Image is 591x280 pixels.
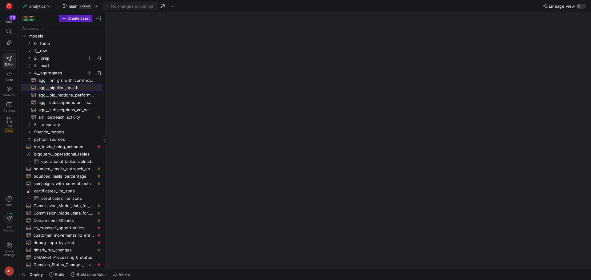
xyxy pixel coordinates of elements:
span: agg__plg_motions_performance​​​​​​​​​​ [38,92,95,99]
a: agg__pipeline_health​​​​​​​​​​ [21,84,102,91]
span: Alerts [119,272,130,277]
div: Press SPACE to select this row. [21,54,102,62]
span: default [79,4,92,9]
img: https://storage.googleapis.com/y42-prod-data-exchange/images/C0c2ZRu8XU2mQEXUlKrTCN4i0dD3czfOt8UZ... [6,3,12,9]
a: customer_movements_to_enforcement​​​​​​​​​​ [21,231,102,239]
div: Press SPACE to select this row. [21,106,102,113]
span: operational_tables_uploaded_conversions​​​​​​​​​ [41,158,95,165]
div: Press SPACE to select this row. [21,209,102,217]
span: certificates_lite_stats​​​​​​​​​ [41,195,95,202]
span: campaigns_with_conv_objects​​​​​​​​​​ [34,180,95,187]
a: https://storage.googleapis.com/y42-prod-data-exchange/images/C0c2ZRu8XU2mQEXUlKrTCN4i0dD3czfOt8UZ... [2,1,16,11]
span: bounced_emails_outreach_enhanced​​​​​​​​​​ [34,165,95,172]
span: Catalog [3,108,15,112]
span: 0__temp [34,40,101,47]
a: agg__subscriptions_arr_with_open_renewals​​​​​​​​​​ [21,106,102,113]
div: Press SPACE to select this row. [21,254,102,261]
span: Build [55,272,64,277]
button: Build [46,269,67,280]
div: 43 [9,15,16,20]
a: certificates_lite_stats​​​​​​​​​ [21,195,102,202]
div: Press SPACE to select this row. [21,40,102,47]
span: debug__opp_by_prod​​​​​​​​​​ [34,239,95,246]
a: DMARket_Processing_0_status​​​​​​​​​​ [21,254,102,261]
div: Press SPACE to select this row. [21,202,102,209]
a: Conversions_Objects​​​​​​​​​​ [21,217,102,224]
button: 43 [2,15,16,26]
div: Press SPACE to select this row. [21,113,102,121]
span: 2__prep [34,55,86,62]
div: Press SPACE to select this row. [21,25,102,32]
a: Commission_Model_data_for_AEs_and_SDRs_aeoutput​​​​​​​​​​ [21,202,102,209]
a: certificates_lite_stats​​​​​​​​ [21,187,102,195]
span: cs_crosssell_opportunities​​​​​​​​​​ [34,224,95,231]
div: Press SPACE to select this row. [21,180,102,187]
span: agg__subscriptions_arr_with_open_renewals​​​​​​​​​​ [38,106,95,113]
span: Get started [4,225,14,232]
button: AL [2,265,16,278]
span: Commission_Model_data_for_AEs_and_SDRs_sdroutput​​​​​​​​​​ [34,210,95,217]
a: agg__nrr_grr_with_currency_switcher​​​​​​​​​​ [21,77,102,84]
a: PRsBeta [2,115,16,136]
div: All assets [22,26,38,31]
a: operational_tables_uploaded_conversions​​​​​​​​​ [21,158,102,165]
div: Press SPACE to select this row. [21,91,102,99]
div: Press SPACE to select this row. [21,224,102,231]
div: Press SPACE to select this row. [21,32,102,40]
span: python_sources [34,136,101,143]
span: Domains_Status_Changes_Linked_to_Implementation_Projects​​​​​​​​​​ [34,261,95,268]
span: Deploy [30,272,43,277]
span: Create asset [67,16,90,21]
button: maindefault [62,2,99,10]
a: cs_crosssell_opportunities​​​​​​​​​​ [21,224,102,231]
span: agg__subscriptions_arr_monthly_with_currency_switcher​​​​​​​​​​ [38,99,95,106]
div: Press SPACE to select this row. [21,217,102,224]
a: Commission_Model_data_for_AEs_and_SDRs_sdroutput​​​​​​​​​​ [21,209,102,217]
span: bounced_mails_percentage​​​​​​​​​​ [34,173,95,180]
span: dmark_rua_changes​​​​​​​​​​ [34,246,95,254]
span: certificates_lite_stats​​​​​​​​ [34,187,101,195]
div: AL [4,266,14,276]
a: agg__subscriptions_arr_monthly_with_currency_switcher​​​​​​​​​​ [21,99,102,106]
div: Press SPACE to select this row. [21,239,102,246]
div: Press SPACE to select this row. [21,246,102,254]
a: bigquery__operational_tables​​​​​​​​ [21,150,102,158]
a: bounced_emails_outreach_enhanced​​​​​​​​​​ [21,165,102,172]
span: Space settings [3,249,15,257]
span: Build scheduler [77,272,106,277]
span: 🧪 [22,4,27,8]
a: Code [2,69,16,84]
div: Press SPACE to select this row. [21,69,102,77]
a: Monitor [2,84,16,99]
button: Create asset [59,15,92,22]
span: analytics [29,4,46,9]
button: Build scheduler [68,269,109,280]
span: 5__temporary [34,121,101,128]
a: Spacesettings [2,240,16,259]
div: Press SPACE to select this row. [21,62,102,69]
div: Press SPACE to select this row. [21,231,102,239]
a: Editor [2,53,16,69]
div: Press SPACE to select this row. [21,158,102,165]
div: Press SPACE to select this row. [21,187,102,195]
span: bigquery__operational_tables​​​​​​​​ [34,151,101,158]
span: models [29,33,101,40]
a: Catalog [2,99,16,115]
button: Getstarted [2,211,16,235]
div: Press SPACE to select this row. [21,128,102,136]
div: Press SPACE to select this row. [21,121,102,128]
div: Press SPACE to select this row. [21,261,102,268]
span: agg__nrr_grr_with_currency_switcher​​​​​​​​​​ [38,77,95,84]
a: Are_leads_being_actioned​​​​​​​​​​ [21,143,102,150]
div: Press SPACE to select this row. [21,150,102,158]
div: Press SPACE to select this row. [21,47,102,54]
span: PRs [6,124,12,128]
button: Alerts [110,269,133,280]
a: campaigns_with_conv_objects​​​​​​​​​​ [21,180,102,187]
a: agg__plg_motions_performance​​​​​​​​​​ [21,91,102,99]
button: Help [2,193,16,209]
span: finance_models [34,128,101,136]
span: customer_movements_to_enforcement​​​​​​​​​​ [34,232,95,239]
div: Press SPACE to select this row. [21,136,102,143]
span: Lineage view [549,4,575,9]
